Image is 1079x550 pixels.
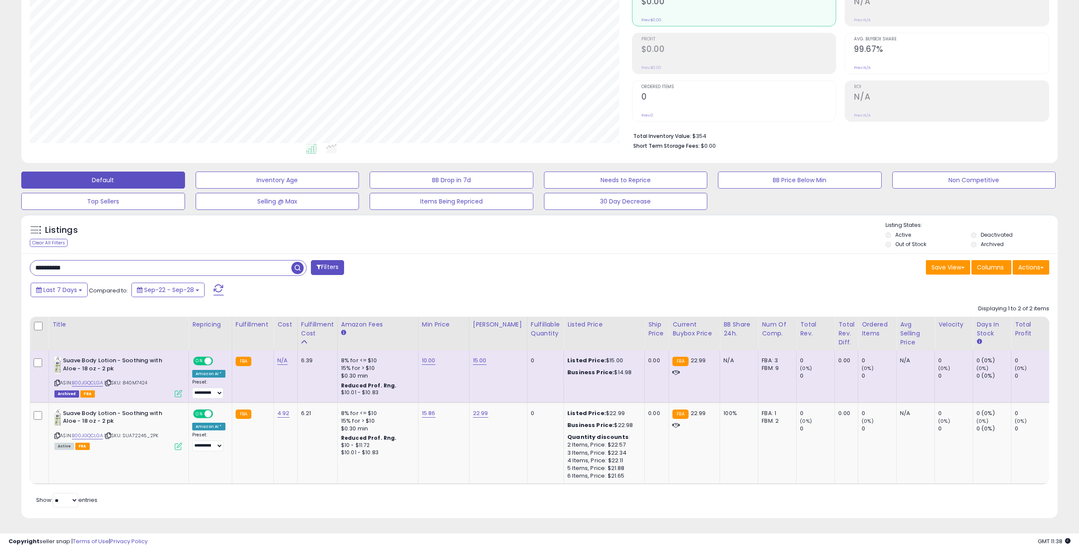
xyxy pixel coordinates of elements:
small: (0%) [1015,365,1027,372]
a: 22.99 [473,409,488,418]
div: seller snap | | [9,538,148,546]
b: Quantity discounts [567,433,629,441]
span: 22.99 [691,356,706,364]
div: $22.98 [567,421,638,429]
span: Show: entries [36,496,97,504]
small: Prev: N/A [854,113,871,118]
div: Preset: [192,432,225,451]
div: 0 [1015,372,1049,380]
h2: N/A [854,92,1049,103]
div: 0.00 [838,357,851,364]
a: 15.00 [473,356,487,365]
b: Listed Price: [567,409,606,417]
button: BB Drop in 7d [370,172,533,189]
small: (0%) [800,365,812,372]
div: N/A [723,357,752,364]
div: BB Share 24h. [723,320,754,338]
small: FBA [672,410,688,419]
div: Ship Price [648,320,665,338]
div: 0 [938,425,973,433]
button: Non Competitive [892,172,1056,189]
div: 0 [862,357,896,364]
div: FBM: 2 [762,417,790,425]
div: Fulfillment [236,320,270,329]
div: 0 [531,410,557,417]
div: FBA: 3 [762,357,790,364]
a: Terms of Use [73,537,109,545]
div: Ordered Items [862,320,893,338]
div: $15.00 [567,357,638,364]
span: Profit [641,37,836,42]
div: Current Buybox Price [672,320,716,338]
span: FBA [75,443,90,450]
div: Amazon AI * [192,370,225,378]
h2: $0.00 [641,44,836,56]
div: 3 Items, Price: $22.34 [567,449,638,457]
div: Displaying 1 to 2 of 2 items [978,305,1049,313]
span: Compared to: [89,286,128,295]
button: 30 Day Decrease [544,193,708,210]
small: (0%) [938,418,950,424]
span: Columns [977,263,1004,272]
a: 4.92 [277,409,290,418]
span: Avg. Buybox Share [854,37,1049,42]
h5: Listings [45,224,78,236]
div: Total Rev. [800,320,831,338]
div: 0 [1015,410,1049,417]
strong: Copyright [9,537,40,545]
small: FBA [236,410,251,419]
div: Amazon AI * [192,423,225,430]
div: Fulfillment Cost [301,320,334,338]
div: $10.01 - $10.83 [341,449,412,456]
div: 15% for > $10 [341,417,412,425]
h2: 0 [641,92,836,103]
small: FBA [672,357,688,366]
span: ON [194,410,205,417]
label: Archived [981,241,1004,248]
small: (0%) [800,418,812,424]
div: 0 [938,357,973,364]
span: 2025-10-6 11:38 GMT [1038,537,1070,545]
div: 0.00 [648,357,662,364]
a: Privacy Policy [110,537,148,545]
div: 0 [862,425,896,433]
div: Title [52,320,185,329]
div: 0 [800,357,834,364]
small: Prev: N/A [854,17,871,23]
div: Total Profit [1015,320,1046,338]
button: Last 7 Days [31,283,88,297]
div: 0 [800,410,834,417]
b: Business Price: [567,368,614,376]
div: Preset: [192,379,225,398]
img: 31tLham9hgL._SL40_.jpg [54,357,61,374]
p: Listing States: [885,221,1058,229]
div: ASIN: [54,357,182,396]
a: N/A [277,356,288,365]
b: Business Price: [567,421,614,429]
small: (0%) [977,418,988,424]
button: Columns [971,260,1011,275]
small: (0%) [862,418,874,424]
button: Filters [311,260,344,275]
span: ON [194,358,205,365]
div: $0.30 min [341,372,412,380]
small: Prev: 0 [641,113,653,118]
b: Suave Body Lotion - Soothing with Aloe - 18 oz - 2 pk [63,410,166,427]
span: Ordered Items [641,85,836,89]
button: Items Being Repriced [370,193,533,210]
div: 0 (0%) [977,410,1011,417]
div: 2 Items, Price: $22.57 [567,441,638,449]
small: Days In Stock. [977,338,982,346]
div: 0 [862,410,896,417]
small: Prev: N/A [854,65,871,70]
b: Short Term Storage Fees: [633,142,700,149]
div: N/A [900,357,928,364]
div: 0 [938,410,973,417]
small: Amazon Fees. [341,329,346,337]
div: 0 [1015,425,1049,433]
button: Inventory Age [196,172,359,189]
li: $354 [633,130,1043,140]
div: 0 [800,372,834,380]
span: OFF [212,358,225,365]
span: ROI [854,85,1049,89]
